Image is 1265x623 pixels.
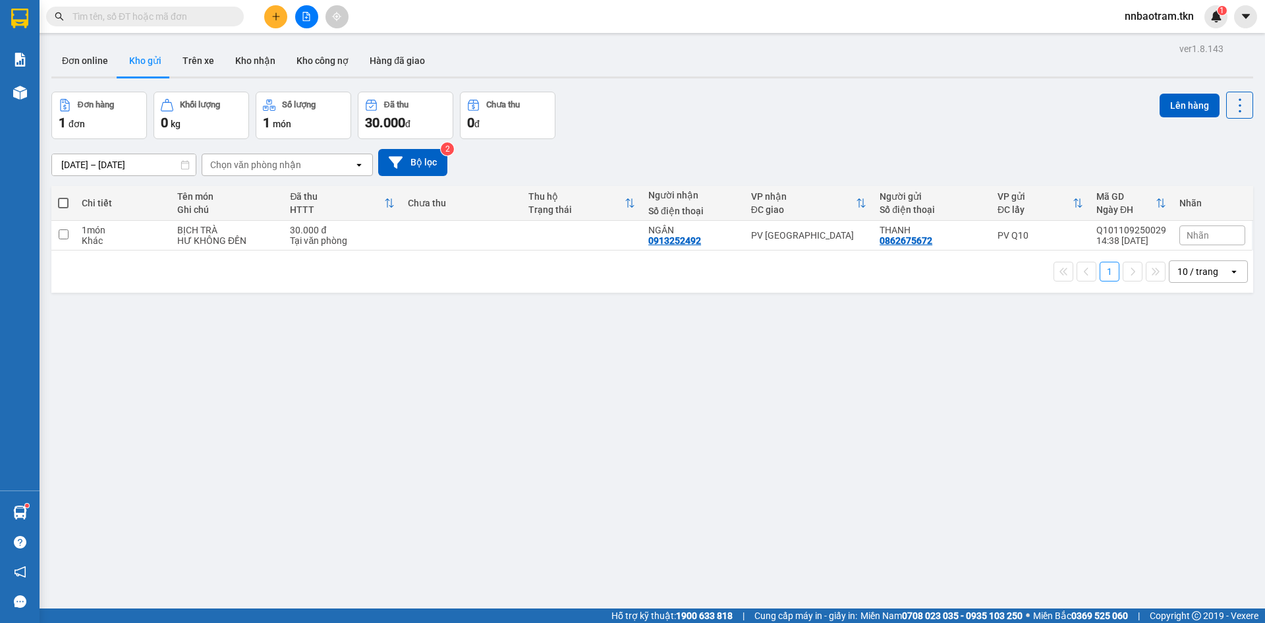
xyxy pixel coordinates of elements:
button: Kho gửi [119,45,172,76]
sup: 1 [25,504,29,508]
span: 30.000 [365,115,405,131]
span: aim [332,12,341,21]
span: kg [171,119,181,129]
button: Kho nhận [225,45,286,76]
span: đ [405,119,410,129]
button: Khối lượng0kg [154,92,249,139]
div: BỊCH TRÀ [177,225,277,235]
span: Hỗ trợ kỹ thuật: [611,608,733,623]
div: Đơn hàng [78,100,114,109]
div: Trạng thái [528,204,625,215]
div: Chưa thu [486,100,520,109]
div: ver 1.8.143 [1179,42,1223,56]
button: 1 [1100,262,1119,282]
span: đơn [69,119,85,129]
svg: open [354,160,364,170]
button: caret-down [1234,5,1257,28]
span: | [743,608,745,623]
img: icon-new-feature [1210,11,1222,22]
div: 1 món [82,225,164,235]
div: THANH [880,225,984,235]
div: Ngày ĐH [1096,204,1156,215]
div: Ghi chú [177,204,277,215]
strong: 0369 525 060 [1071,610,1128,621]
div: 30.000 đ [290,225,395,235]
div: Đã thu [384,100,408,109]
button: Đã thu30.000đ [358,92,453,139]
span: question-circle [14,536,26,549]
div: Tên món [177,191,277,202]
div: 14:38 [DATE] [1096,235,1166,246]
button: aim [325,5,349,28]
button: Bộ lọc [378,149,447,176]
th: Toggle SortBy [1090,186,1173,221]
th: Toggle SortBy [745,186,873,221]
span: 1 [59,115,66,131]
th: Toggle SortBy [283,186,401,221]
div: Số điện thoại [648,206,738,216]
span: search [55,12,64,21]
sup: 2 [441,142,454,156]
div: Q101109250029 [1096,225,1166,235]
svg: open [1229,266,1239,277]
div: 0862675672 [880,235,932,246]
span: 0 [161,115,168,131]
div: Mã GD [1096,191,1156,202]
span: Miền Nam [860,608,1023,623]
div: Khối lượng [180,100,220,109]
div: ĐC lấy [998,204,1073,215]
img: logo-vxr [11,9,28,28]
div: 10 / trang [1177,265,1218,278]
span: notification [14,566,26,578]
div: Tại văn phòng [290,235,395,246]
img: warehouse-icon [13,86,27,100]
span: nnbaotram.tkn [1114,8,1204,24]
div: VP nhận [751,191,856,202]
button: file-add [295,5,318,28]
strong: 1900 633 818 [676,610,733,621]
img: solution-icon [13,53,27,67]
span: caret-down [1240,11,1252,22]
span: Nhãn [1187,230,1209,241]
sup: 1 [1218,6,1227,15]
span: | [1138,608,1140,623]
div: Chi tiết [82,198,164,208]
div: ĐC giao [751,204,856,215]
div: HƯ KHÔNG ĐỀN [177,235,277,246]
div: Chưa thu [408,198,515,208]
button: Đơn online [51,45,119,76]
button: Số lượng1món [256,92,351,139]
div: Người gửi [880,191,984,202]
div: PV [GEOGRAPHIC_DATA] [751,230,866,241]
input: Tìm tên, số ĐT hoặc mã đơn [72,9,228,24]
div: HTTT [290,204,384,215]
th: Toggle SortBy [991,186,1090,221]
div: Khác [82,235,164,246]
div: PV Q10 [998,230,1083,241]
span: 1 [263,115,270,131]
th: Toggle SortBy [522,186,642,221]
div: Nhãn [1179,198,1245,208]
input: Select a date range. [52,154,196,175]
span: ⚪️ [1026,613,1030,618]
div: Đã thu [290,191,384,202]
button: Đơn hàng1đơn [51,92,147,139]
button: Trên xe [172,45,225,76]
div: 0913252492 [648,235,701,246]
span: Cung cấp máy in - giấy in: [754,608,857,623]
button: Hàng đã giao [359,45,436,76]
span: file-add [302,12,311,21]
span: message [14,595,26,608]
span: 0 [467,115,474,131]
div: Thu hộ [528,191,625,202]
span: plus [271,12,281,21]
div: Người nhận [648,190,738,200]
span: 1 [1220,6,1224,15]
button: Chưa thu0đ [460,92,555,139]
span: đ [474,119,480,129]
div: NGÂN [648,225,738,235]
button: Kho công nợ [286,45,359,76]
img: warehouse-icon [13,506,27,519]
button: plus [264,5,287,28]
span: món [273,119,291,129]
